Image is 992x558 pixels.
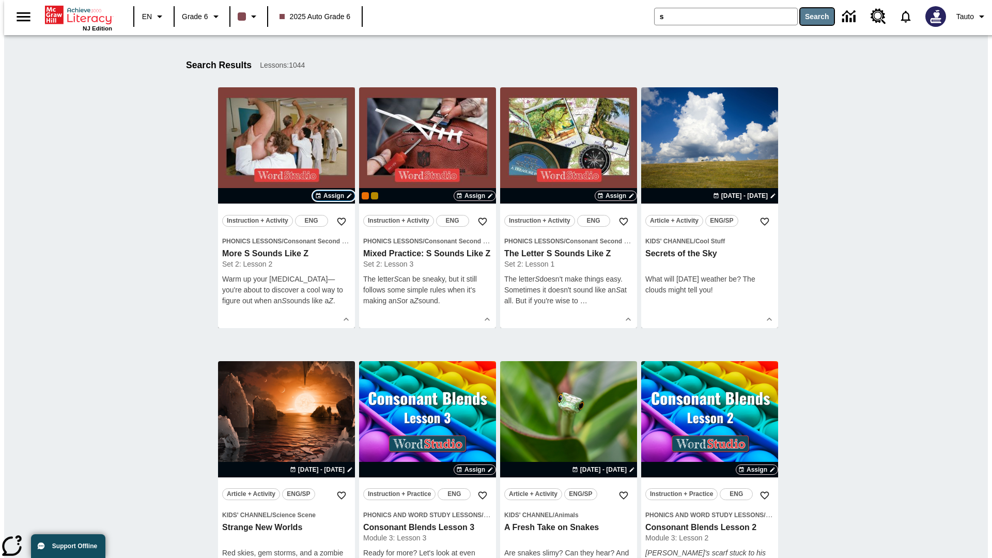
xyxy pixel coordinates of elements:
button: Profile/Settings [952,7,992,26]
button: Support Offline [31,534,105,558]
span: Topic: Kids' Channel/Cool Stuff [645,236,774,246]
img: Avatar [925,6,946,27]
span: Assign [464,191,485,200]
span: Tauto [956,11,974,22]
span: / [423,238,424,245]
span: Instruction + Practice [650,489,713,500]
span: Kids' Channel [645,238,694,245]
span: Consonant Second Sounds [425,238,506,245]
span: Consonant Blends [484,512,538,519]
span: Consonant Blends [766,512,820,519]
span: [DATE] - [DATE] [580,465,627,474]
button: Assign Choose Dates [736,464,778,475]
em: Z [414,297,419,305]
span: [DATE] - [DATE] [721,191,768,200]
span: Assign [606,191,626,200]
button: Grade: Grade 6, Select a grade [178,7,226,26]
span: Topic: Phonics Lessons/Consonant Second Sounds [504,236,633,246]
button: ENG [720,488,753,500]
span: Kids' Channel [504,512,553,519]
span: ENG/SP [710,215,733,226]
h3: A Fresh Take on Snakes [504,522,633,533]
span: Phonics Lessons [504,238,564,245]
button: ENG [295,215,328,227]
h3: The Letter S Sounds Like Z [504,249,633,259]
span: ENG [446,215,459,226]
span: Topic: Phonics and Word Study Lessons/Consonant Blends [645,509,774,520]
span: Article + Activity [650,215,699,226]
button: Assign Choose Dates [313,191,355,201]
span: Support Offline [52,542,97,550]
span: Topic: Kids' Channel/Animals [504,509,633,520]
a: Notifications [892,3,919,30]
span: Topic: Kids' Channel/Science Scene [222,509,351,520]
em: Z [329,297,333,305]
span: Topic: Phonics and Word Study Lessons/Consonant Blends [363,509,492,520]
span: Phonics Lessons [222,238,282,245]
div: 25auto Dual International [371,192,378,199]
button: Show Details [479,312,495,327]
span: 2025 Auto Grade 6 [280,11,351,22]
button: Show Details [338,312,354,327]
span: EN [142,11,152,22]
button: Article + Activity [504,488,562,500]
span: / [271,512,272,519]
span: / [282,238,283,245]
button: Aug 24 - Aug 24 Choose Dates [288,465,355,474]
span: Instruction + Activity [368,215,429,226]
span: Phonics and Word Study Lessons [645,512,764,519]
button: Assign Choose Dates [454,464,496,475]
em: S [282,297,286,305]
em: S [397,297,401,305]
button: ENG [436,215,469,227]
span: Instruction + Activity [509,215,570,226]
span: ENG [447,489,461,500]
button: Add to Favorites [332,212,351,231]
button: Show Details [621,312,636,327]
p: What will [DATE] weather be? The clouds might tell you! [645,274,774,296]
button: ENG [438,488,471,500]
span: ENG/SP [287,489,310,500]
div: lesson details [359,87,496,328]
span: / [764,510,772,519]
em: S [535,275,539,283]
button: Add to Favorites [473,212,492,231]
em: S [394,275,398,283]
span: Article + Activity [509,489,557,500]
button: Instruction + Activity [363,215,434,227]
span: / [482,510,490,519]
button: ENG/SP [282,488,315,500]
span: Topic: Phonics Lessons/Consonant Second Sounds [363,236,492,246]
button: Class color is dark brown. Change class color [234,7,264,26]
span: ENG [730,489,743,500]
h3: Consonant Blends Lesson 2 [645,522,774,533]
div: Home [45,4,112,32]
div: lesson details [218,87,355,328]
div: lesson details [500,87,637,328]
h1: Search Results [186,60,252,71]
span: Consonant Second Sounds [566,238,647,245]
span: Phonics and Word Study Lessons [363,512,482,519]
button: Article + Activity [222,488,280,500]
span: Animals [554,512,579,519]
span: Science Scene [272,512,316,519]
span: Consonant Second Sounds [284,238,365,245]
button: Instruction + Activity [222,215,293,227]
a: Home [45,5,112,25]
button: ENG/SP [705,215,738,227]
button: Add to Favorites [614,212,633,231]
span: / [553,512,554,519]
button: Select a new avatar [919,3,952,30]
div: 25auto Dual International -1 [362,192,369,199]
span: / [564,238,565,245]
button: Language: EN, Select a language [137,7,171,26]
button: Add to Favorites [473,486,492,505]
h3: Consonant Blends Lesson 3 [363,522,492,533]
button: Add to Favorites [332,486,351,505]
span: Lessons : 1044 [260,60,305,71]
span: Assign [464,465,485,474]
span: [DATE] - [DATE] [298,465,345,474]
button: Assign Choose Dates [595,191,637,201]
span: NJ Edition [83,25,112,32]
